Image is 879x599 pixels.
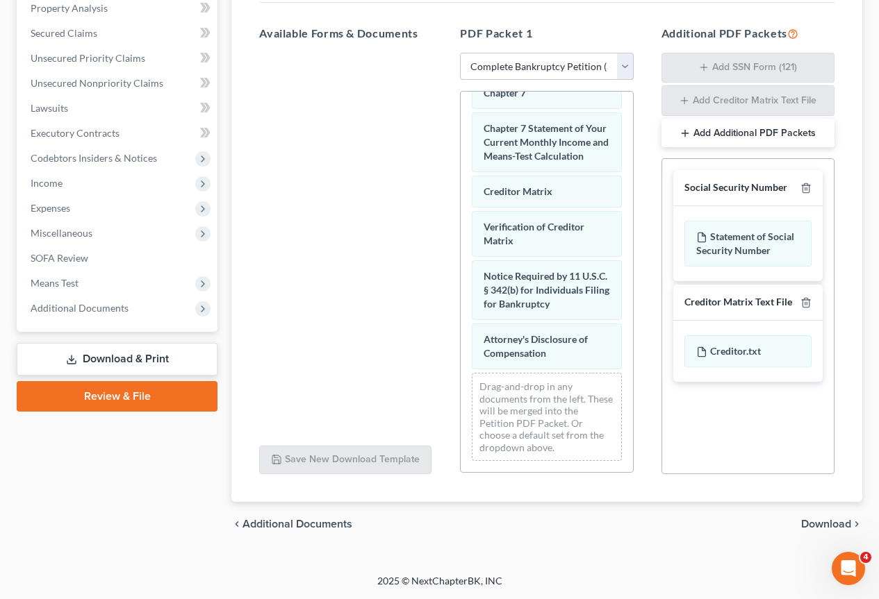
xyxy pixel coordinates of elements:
[31,52,145,64] span: Unsecured Priority Claims
[31,77,163,89] span: Unsecured Nonpriority Claims
[17,381,217,412] a: Review & File
[243,518,352,530] span: Additional Documents
[484,122,609,162] span: Chapter 7 Statement of Your Current Monthly Income and Means-Test Calculation
[484,270,609,310] span: Notice Required by 11 U.S.C. § 342(b) for Individuals Filing for Bankruptcy
[44,574,836,599] div: 2025 © NextChapterBK, INC
[460,25,633,42] h5: PDF Packet 1
[31,102,68,114] span: Lawsuits
[231,518,352,530] a: chevron_left Additional Documents
[19,46,217,71] a: Unsecured Priority Claims
[19,121,217,146] a: Executory Contracts
[31,152,157,164] span: Codebtors Insiders & Notices
[31,177,63,189] span: Income
[684,335,812,367] div: Creditor.txt
[31,27,97,39] span: Secured Claims
[19,96,217,121] a: Lawsuits
[484,221,584,246] span: Verification of Creditor Matrix
[19,71,217,96] a: Unsecured Nonpriority Claims
[31,2,108,14] span: Property Analysis
[684,296,792,309] div: Creditor Matrix Text File
[19,246,217,271] a: SOFA Review
[484,333,588,359] span: Attorney's Disclosure of Compensation
[662,25,835,42] h5: Additional PDF Packets
[662,119,835,148] button: Add Additional PDF Packets
[851,518,862,530] i: chevron_right
[31,202,70,214] span: Expenses
[19,21,217,46] a: Secured Claims
[484,185,552,197] span: Creditor Matrix
[662,53,835,83] button: Add SSN Form (121)
[31,227,92,239] span: Miscellaneous
[801,518,851,530] span: Download
[832,552,865,585] iframe: Intercom live chat
[860,552,871,563] span: 4
[31,127,120,139] span: Executory Contracts
[31,277,79,289] span: Means Test
[259,446,432,475] button: Save New Download Template
[259,25,432,42] h5: Available Forms & Documents
[684,221,812,267] div: Statement of Social Security Number
[662,85,835,116] button: Add Creditor Matrix Text File
[31,302,129,314] span: Additional Documents
[684,181,787,194] div: Social Security Number
[17,343,217,376] a: Download & Print
[472,373,621,461] div: Drag-and-drop in any documents from the left. These will be merged into the Petition PDF Packet. ...
[231,518,243,530] i: chevron_left
[801,518,862,530] button: Download chevron_right
[31,252,88,264] span: SOFA Review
